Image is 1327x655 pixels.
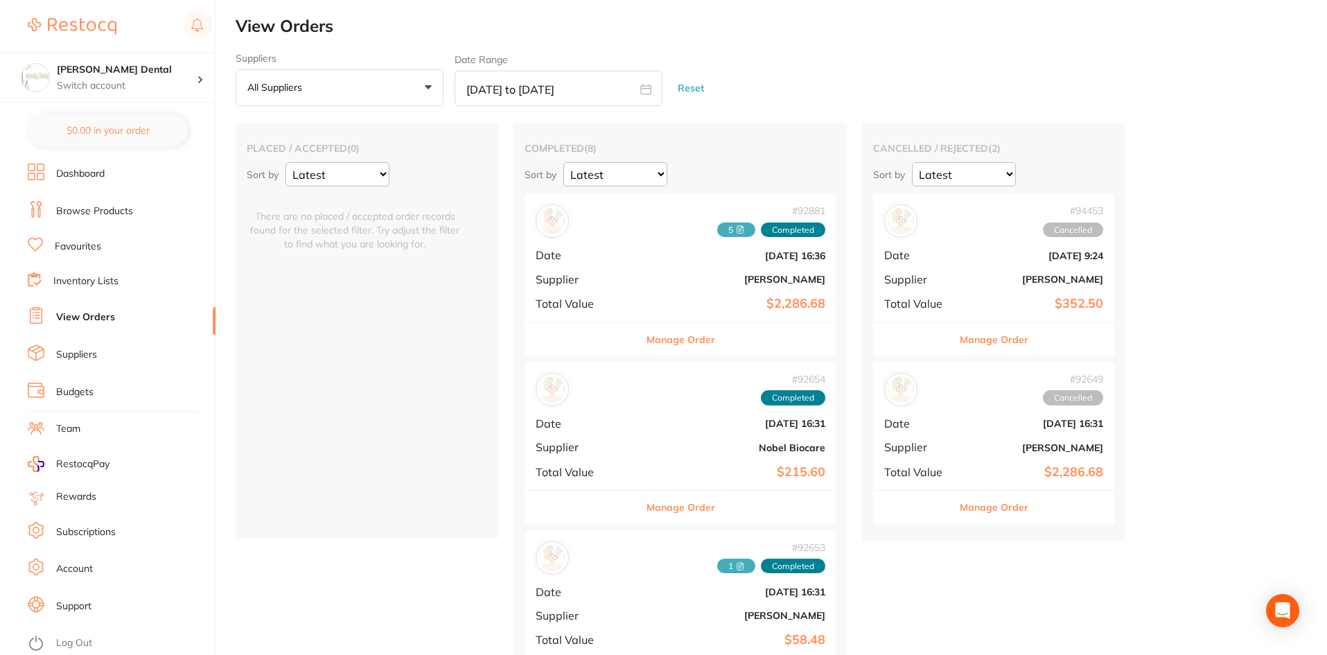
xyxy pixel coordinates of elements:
b: [PERSON_NAME] [640,610,825,621]
span: Cancelled [1043,390,1103,405]
h4: Hornsby Dental [57,63,197,77]
img: Hornsby Dental [21,64,49,91]
span: Supplier [536,441,629,453]
a: Subscriptions [56,525,116,539]
button: Manage Order [960,491,1028,524]
p: Sort by [525,168,556,181]
button: Reset [674,70,708,107]
input: Select date range [455,71,662,106]
span: Total Value [536,634,629,646]
img: Nobel Biocare [539,376,565,403]
a: Inventory Lists [53,274,118,288]
h2: completed ( 8 ) [525,142,836,155]
a: View Orders [56,311,115,324]
b: [PERSON_NAME] [640,274,825,285]
a: Browse Products [56,204,133,218]
label: Date Range [455,54,508,65]
label: Suppliers [236,53,443,64]
b: [PERSON_NAME] [965,274,1103,285]
h2: cancelled / rejected ( 2 ) [873,142,1114,155]
a: Dashboard [56,167,105,181]
span: Completed [761,559,825,574]
a: Log Out [56,636,92,650]
span: Supplier [884,273,953,286]
a: Restocq Logo [28,10,116,42]
a: Rewards [56,490,96,504]
button: Log Out [28,633,211,655]
span: Total Value [884,466,953,478]
button: $0.00 in your order [28,114,188,147]
span: Supplier [884,441,953,453]
span: Supplier [536,609,629,622]
span: Date [536,586,629,598]
b: Nobel Biocare [640,442,825,453]
b: $352.50 [965,297,1103,311]
b: [DATE] 16:31 [640,586,825,597]
span: # 92653 [717,542,825,553]
button: Manage Order [647,491,715,524]
a: Support [56,600,91,613]
span: RestocqPay [56,457,109,471]
button: Manage Order [960,323,1028,356]
img: Henry Schein Halas [888,376,914,403]
b: $215.60 [640,465,825,480]
span: Date [536,249,629,261]
img: Henry Schein Halas [539,208,565,234]
span: Date [884,417,953,430]
span: # 92881 [717,205,825,216]
span: Supplier [536,273,629,286]
a: Suppliers [56,348,97,362]
p: Sort by [873,168,905,181]
p: Sort by [247,168,279,181]
a: Account [56,562,93,576]
span: Cancelled [1043,222,1103,238]
span: Date [884,249,953,261]
b: [DATE] 16:36 [640,250,825,261]
span: # 94453 [1043,205,1103,216]
span: # 92649 [1043,374,1103,385]
span: Received [717,222,755,238]
b: $2,286.68 [965,465,1103,480]
b: [PERSON_NAME] [965,442,1103,453]
b: [DATE] 16:31 [965,418,1103,429]
button: All suppliers [236,69,443,107]
span: Completed [761,390,825,405]
a: Favourites [55,240,101,254]
b: [DATE] 16:31 [640,418,825,429]
span: Date [536,417,629,430]
img: Adam Dental [539,545,565,571]
h2: placed / accepted ( 0 ) [247,142,488,155]
span: Received [717,559,755,574]
h2: View Orders [236,17,1327,36]
a: Team [56,422,80,436]
span: # 92654 [761,374,825,385]
span: Completed [761,222,825,238]
button: Manage Order [647,323,715,356]
p: All suppliers [247,81,308,94]
img: Restocq Logo [28,18,116,35]
b: $2,286.68 [640,297,825,311]
b: $58.48 [640,633,825,647]
span: Total Value [536,466,629,478]
b: [DATE] 9:24 [965,250,1103,261]
a: Budgets [56,385,94,399]
span: There are no placed / accepted order records found for the selected filter. Try adjust the filter... [247,193,463,251]
span: Total Value [884,297,953,310]
a: RestocqPay [28,456,109,472]
img: Henry Schein Halas [888,208,914,234]
img: RestocqPay [28,456,44,472]
span: Total Value [536,297,629,310]
div: Open Intercom Messenger [1266,594,1299,627]
p: Switch account [57,79,197,93]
